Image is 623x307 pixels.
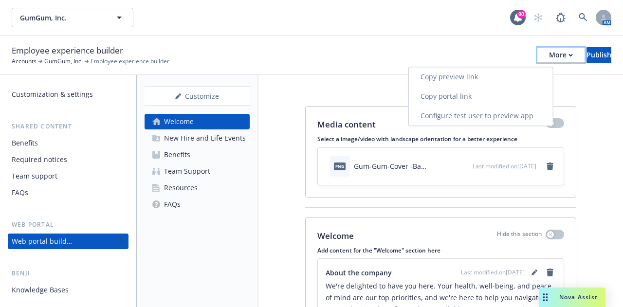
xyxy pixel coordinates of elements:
[145,163,250,179] a: Team Support
[317,230,354,242] p: Welcome
[164,114,194,129] div: Welcome
[317,246,564,254] p: Add content for the "Welcome" section here
[473,162,536,170] span: Last modified on [DATE]
[8,87,128,102] a: Customization & settings
[8,122,128,131] div: Shared content
[12,87,93,102] div: Customization & settings
[537,47,585,63] button: More
[529,267,540,278] a: editPencil
[539,288,551,307] div: Drag to move
[409,87,553,106] a: Copy portal link
[8,152,128,167] a: Required notices
[12,234,72,249] div: Web portal builder
[12,44,123,57] span: Employee experience builder
[549,48,573,62] div: More
[164,197,181,212] div: FAQs
[164,147,190,163] div: Benefits
[8,185,128,200] a: FAQs
[145,130,250,146] a: New Hire and Life Events
[12,57,37,66] a: Accounts
[145,147,250,163] a: Benefits
[12,152,67,167] div: Required notices
[317,118,376,131] p: Media content
[544,161,556,172] a: remove
[145,197,250,212] a: FAQs
[164,180,198,196] div: Resources
[461,268,525,277] span: Last modified on [DATE]
[145,87,250,106] button: Customize
[12,168,57,184] div: Team support
[44,57,83,66] a: GumGum, Inc.
[12,8,133,27] button: GumGum, Inc.
[12,185,28,200] div: FAQs
[164,130,246,146] div: New Hire and Life Events
[497,230,542,242] p: Hide this section
[8,269,128,278] div: Benji
[12,282,69,298] div: Knowledge Bases
[8,135,128,151] a: Benefits
[539,288,605,307] button: Nova Assist
[8,220,128,230] div: Web portal
[551,8,570,27] a: Report a Bug
[145,180,250,196] a: Resources
[8,282,128,298] a: Knowledge Bases
[91,57,169,66] span: Employee experience builder
[164,163,210,179] div: Team Support
[586,48,611,62] div: Publish
[12,135,38,151] div: Benefits
[145,114,250,129] a: Welcome
[460,161,469,171] button: preview file
[444,161,452,171] button: download file
[8,168,128,184] a: Team support
[517,10,526,18] div: 90
[354,161,427,171] div: Gum-Gum-Cover -Banner.png
[326,268,392,278] span: About the company
[334,163,346,170] span: png
[317,135,564,143] p: Select a image/video with landscape orientation for a better experience
[544,267,556,278] a: remove
[573,8,593,27] a: Search
[559,293,598,301] span: Nova Assist
[8,234,128,249] a: Web portal builder
[409,67,553,87] a: Copy preview link
[586,47,611,63] button: Publish
[20,13,104,23] span: GumGum, Inc.
[529,8,548,27] a: Start snowing
[409,106,553,126] a: Configure test user to preview app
